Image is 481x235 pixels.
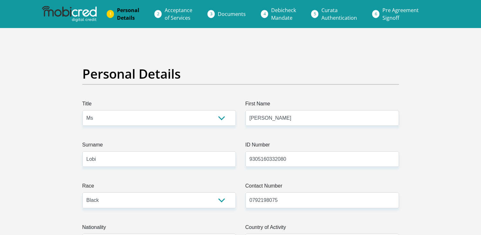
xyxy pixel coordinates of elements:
[245,192,399,208] input: Contact Number
[82,224,236,234] label: Nationality
[82,100,236,110] label: Title
[245,182,399,192] label: Contact Number
[82,141,236,151] label: Surname
[377,4,424,24] a: Pre AgreementSignoff
[42,6,97,22] img: mobicred logo
[271,7,296,21] span: Debicheck Mandate
[82,182,236,192] label: Race
[245,110,399,126] input: First Name
[245,224,399,234] label: Country of Activity
[218,11,246,18] span: Documents
[160,4,197,24] a: Acceptanceof Services
[266,4,301,24] a: DebicheckMandate
[165,7,192,21] span: Acceptance of Services
[82,151,236,167] input: Surname
[117,7,139,21] span: Personal Details
[321,7,357,21] span: Curata Authentication
[316,4,362,24] a: CurataAuthentication
[213,8,251,20] a: Documents
[245,151,399,167] input: ID Number
[112,4,144,24] a: PersonalDetails
[245,141,399,151] label: ID Number
[245,100,399,110] label: First Name
[82,66,399,82] h2: Personal Details
[382,7,419,21] span: Pre Agreement Signoff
